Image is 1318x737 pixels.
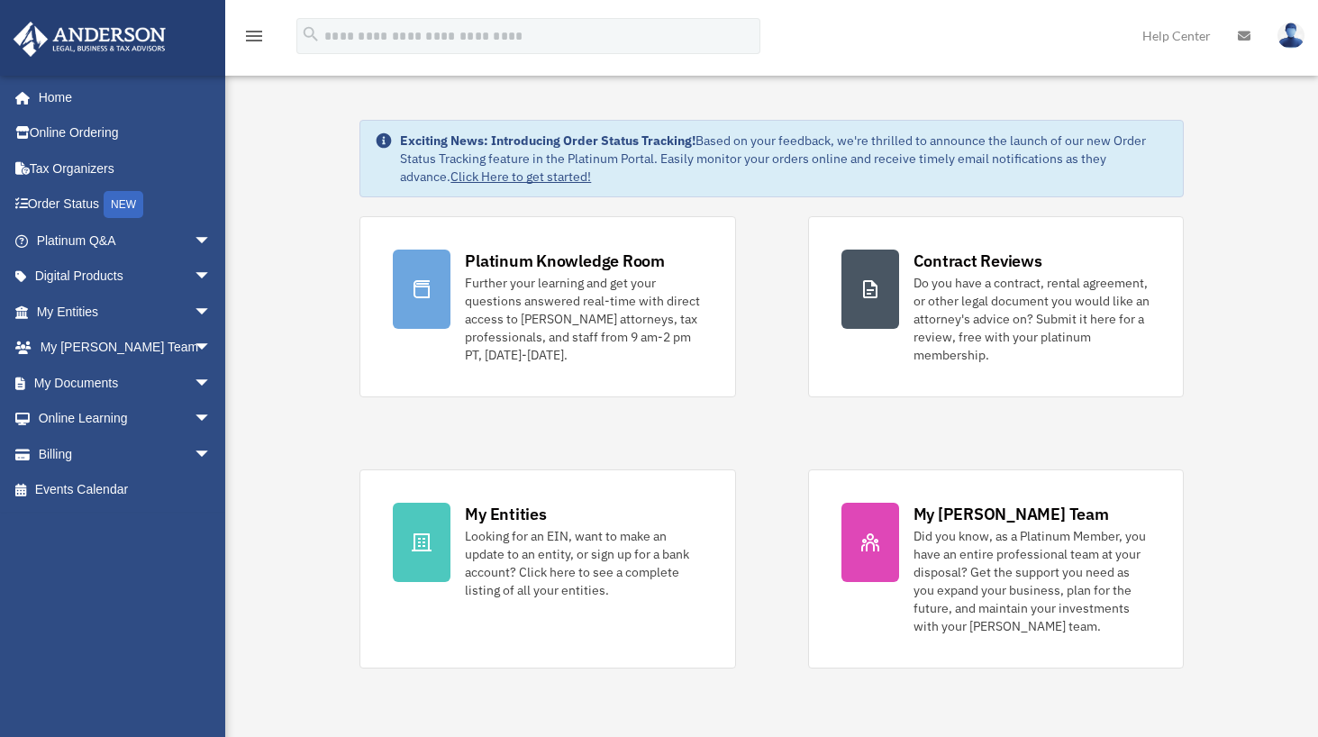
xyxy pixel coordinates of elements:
[914,274,1150,364] div: Do you have a contract, rental agreement, or other legal document you would like an attorney's ad...
[914,503,1109,525] div: My [PERSON_NAME] Team
[465,503,546,525] div: My Entities
[194,365,230,402] span: arrow_drop_down
[465,250,665,272] div: Platinum Knowledge Room
[243,32,265,47] a: menu
[13,472,239,508] a: Events Calendar
[13,365,239,401] a: My Documentsarrow_drop_down
[13,79,230,115] a: Home
[301,24,321,44] i: search
[13,187,239,223] a: Order StatusNEW
[808,216,1184,397] a: Contract Reviews Do you have a contract, rental agreement, or other legal document you would like...
[13,294,239,330] a: My Entitiesarrow_drop_down
[359,469,735,669] a: My Entities Looking for an EIN, want to make an update to an entity, or sign up for a bank accoun...
[1277,23,1304,49] img: User Pic
[914,250,1042,272] div: Contract Reviews
[13,150,239,187] a: Tax Organizers
[194,436,230,473] span: arrow_drop_down
[400,132,695,149] strong: Exciting News: Introducing Order Status Tracking!
[400,132,1168,186] div: Based on your feedback, we're thrilled to announce the launch of our new Order Status Tracking fe...
[13,115,239,151] a: Online Ordering
[359,216,735,397] a: Platinum Knowledge Room Further your learning and get your questions answered real-time with dire...
[194,223,230,259] span: arrow_drop_down
[450,168,591,185] a: Click Here to get started!
[13,259,239,295] a: Digital Productsarrow_drop_down
[465,527,702,599] div: Looking for an EIN, want to make an update to an entity, or sign up for a bank account? Click her...
[8,22,171,57] img: Anderson Advisors Platinum Portal
[194,401,230,438] span: arrow_drop_down
[465,274,702,364] div: Further your learning and get your questions answered real-time with direct access to [PERSON_NAM...
[243,25,265,47] i: menu
[194,330,230,367] span: arrow_drop_down
[13,330,239,366] a: My [PERSON_NAME] Teamarrow_drop_down
[808,469,1184,669] a: My [PERSON_NAME] Team Did you know, as a Platinum Member, you have an entire professional team at...
[914,527,1150,635] div: Did you know, as a Platinum Member, you have an entire professional team at your disposal? Get th...
[13,436,239,472] a: Billingarrow_drop_down
[13,401,239,437] a: Online Learningarrow_drop_down
[13,223,239,259] a: Platinum Q&Aarrow_drop_down
[194,294,230,331] span: arrow_drop_down
[194,259,230,296] span: arrow_drop_down
[104,191,143,218] div: NEW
